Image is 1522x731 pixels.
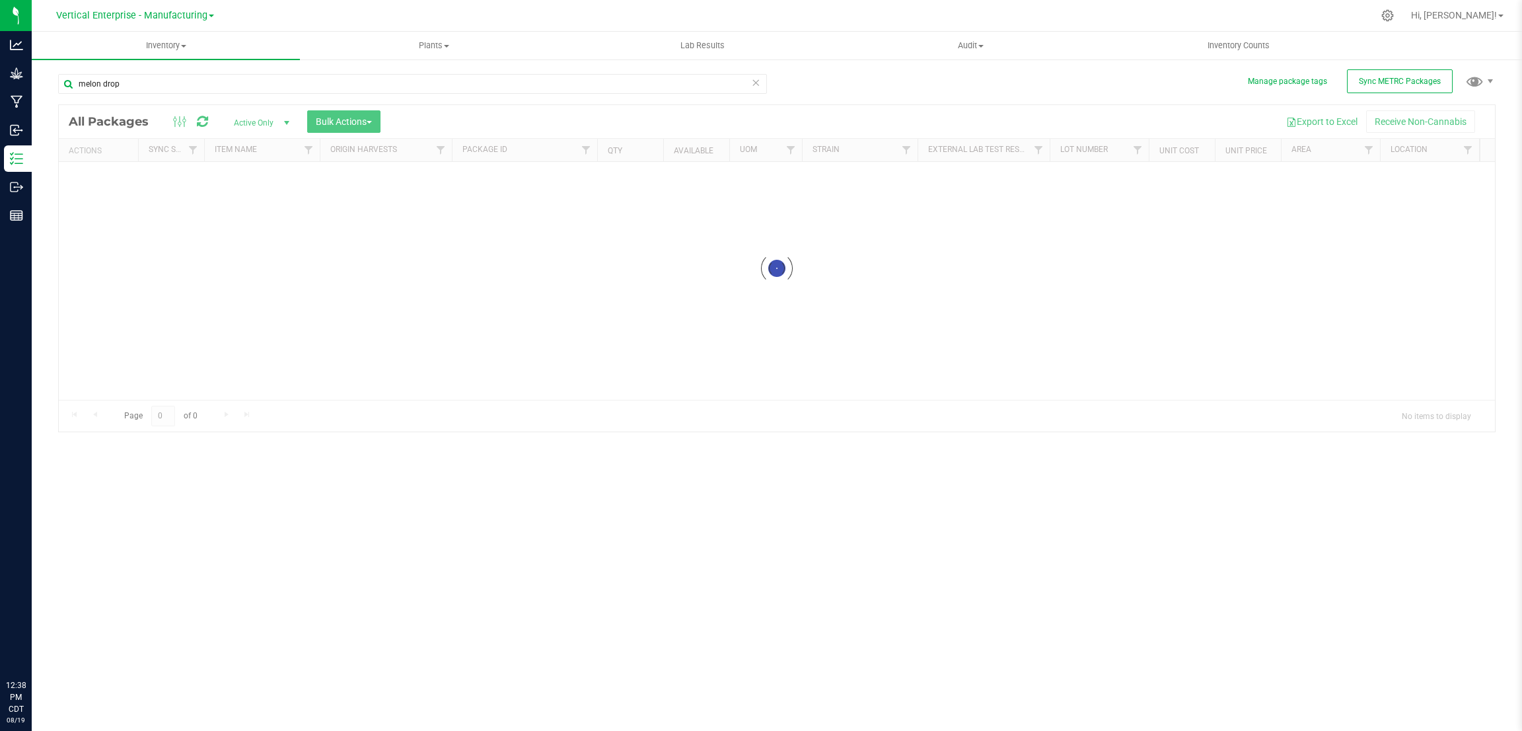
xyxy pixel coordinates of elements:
[10,95,23,108] inline-svg: Manufacturing
[32,32,300,59] a: Inventory
[56,10,207,21] span: Vertical Enterprise - Manufacturing
[10,209,23,222] inline-svg: Reports
[1190,40,1287,52] span: Inventory Counts
[1379,9,1396,22] div: Manage settings
[10,67,23,80] inline-svg: Grow
[10,38,23,52] inline-svg: Analytics
[663,40,743,52] span: Lab Results
[751,74,760,91] span: Clear
[1359,77,1441,86] span: Sync METRC Packages
[6,679,26,715] p: 12:38 PM CDT
[10,180,23,194] inline-svg: Outbound
[301,40,567,52] span: Plants
[837,40,1104,52] span: Audit
[1248,76,1327,87] button: Manage package tags
[1105,32,1373,59] a: Inventory Counts
[10,152,23,165] inline-svg: Inventory
[300,32,568,59] a: Plants
[836,32,1105,59] a: Audit
[6,715,26,725] p: 08/19
[568,32,836,59] a: Lab Results
[10,124,23,137] inline-svg: Inbound
[1411,10,1497,20] span: Hi, [PERSON_NAME]!
[32,40,300,52] span: Inventory
[58,74,767,94] input: Search Package ID, Item Name, SKU, Lot or Part Number...
[1347,69,1453,93] button: Sync METRC Packages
